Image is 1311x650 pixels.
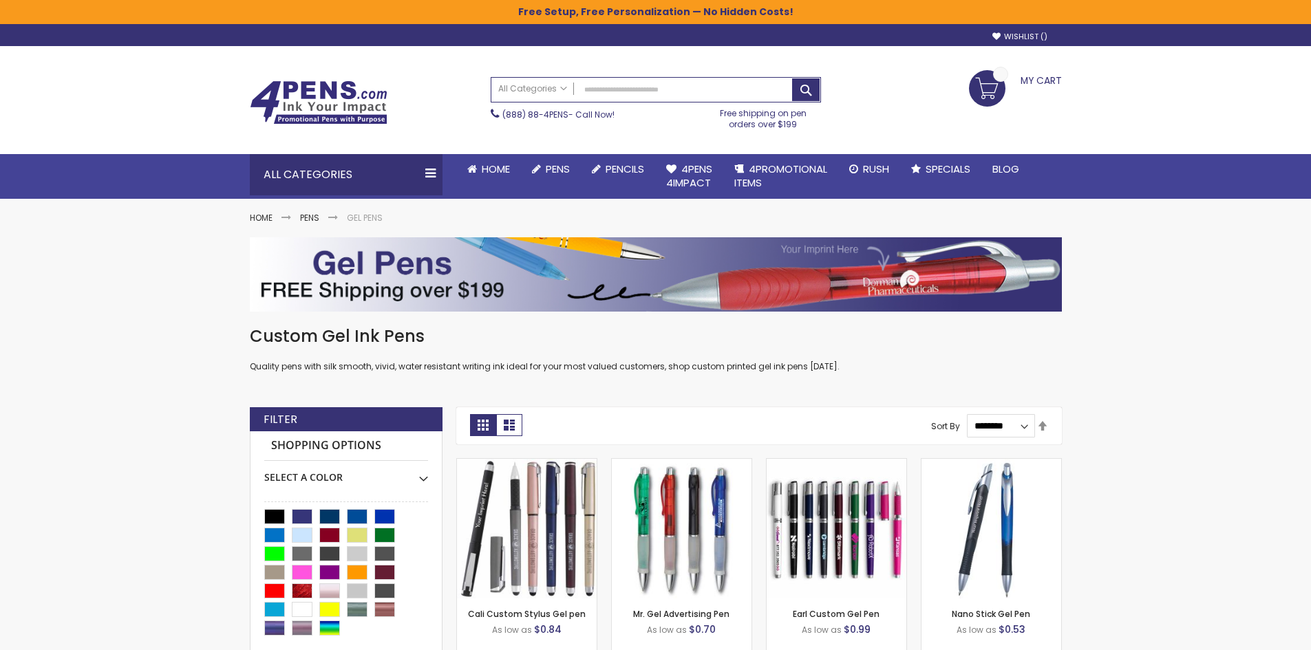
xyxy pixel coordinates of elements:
[863,162,889,176] span: Rush
[666,162,712,190] span: 4Pens 4impact
[264,412,297,427] strong: Filter
[992,32,1047,42] a: Wishlist
[470,414,496,436] strong: Grid
[482,162,510,176] span: Home
[981,154,1030,184] a: Blog
[250,80,387,124] img: 4Pens Custom Pens and Promotional Products
[921,459,1061,598] img: Nano Stick Gel Pen
[468,608,586,620] a: Cali Custom Stylus Gel pen
[931,420,960,431] label: Sort By
[926,162,970,176] span: Specials
[992,162,1019,176] span: Blog
[250,154,443,195] div: All Categories
[250,325,1062,347] h1: Custom Gel Ink Pens
[723,154,838,199] a: 4PROMOTIONALITEMS
[502,109,615,120] span: - Call Now!
[606,162,644,176] span: Pencils
[457,458,597,470] a: Cali Custom Stylus Gel pen
[264,431,428,461] strong: Shopping Options
[546,162,570,176] span: Pens
[633,608,729,620] a: Mr. Gel Advertising Pen
[767,458,906,470] a: Earl Custom Gel Pen
[612,458,752,470] a: Mr. Gel Advertising pen
[921,458,1061,470] a: Nano Stick Gel Pen
[502,109,568,120] a: (888) 88-4PENS
[456,154,521,184] a: Home
[734,162,827,190] span: 4PROMOTIONAL ITEMS
[498,83,567,94] span: All Categories
[250,212,273,224] a: Home
[900,154,981,184] a: Specials
[250,325,1062,373] div: Quality pens with silk smooth, vivid, water resistant writing ink ideal for your most valued cust...
[705,102,821,130] div: Free shipping on pen orders over $199
[612,459,752,598] img: Mr. Gel Advertising pen
[347,212,383,224] strong: Gel Pens
[647,624,687,636] span: As low as
[689,622,716,636] span: $0.70
[492,624,532,636] span: As low as
[999,622,1025,636] span: $0.53
[581,154,655,184] a: Pencils
[300,212,319,224] a: Pens
[844,622,871,636] span: $0.99
[838,154,900,184] a: Rush
[952,608,1030,620] a: Nano Stick Gel Pen
[250,237,1062,312] img: Gel Pens
[491,78,574,100] a: All Categories
[521,154,581,184] a: Pens
[264,461,428,484] div: Select A Color
[457,459,597,598] img: Cali Custom Stylus Gel pen
[793,608,880,620] a: Earl Custom Gel Pen
[767,459,906,598] img: Earl Custom Gel Pen
[957,624,996,636] span: As low as
[802,624,842,636] span: As low as
[534,622,562,636] span: $0.84
[655,154,723,199] a: 4Pens4impact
